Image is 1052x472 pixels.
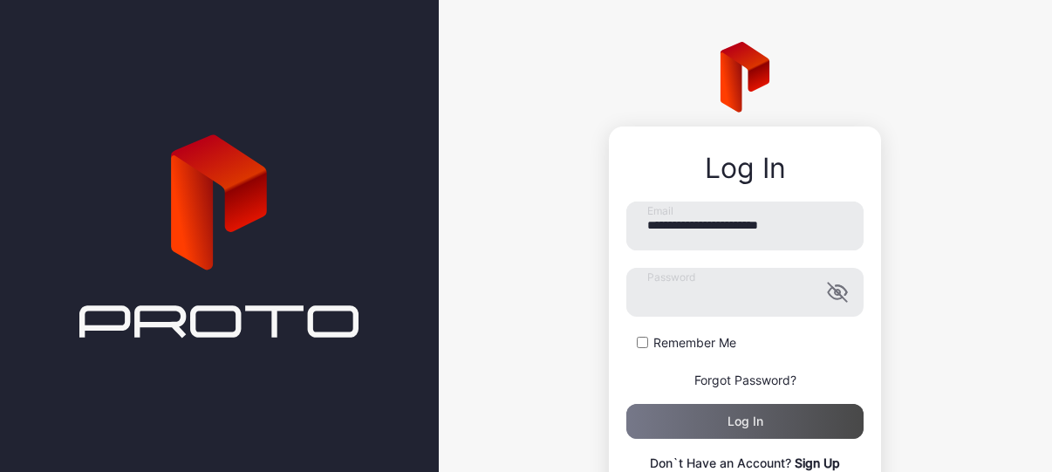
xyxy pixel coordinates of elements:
input: Email [626,202,864,250]
a: Sign Up [795,455,840,470]
label: Remember Me [653,334,736,352]
input: Password [626,268,864,317]
div: Log in [728,414,763,428]
div: Log In [626,153,864,184]
a: Forgot Password? [694,373,796,387]
button: Password [827,282,848,303]
button: Log in [626,404,864,439]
